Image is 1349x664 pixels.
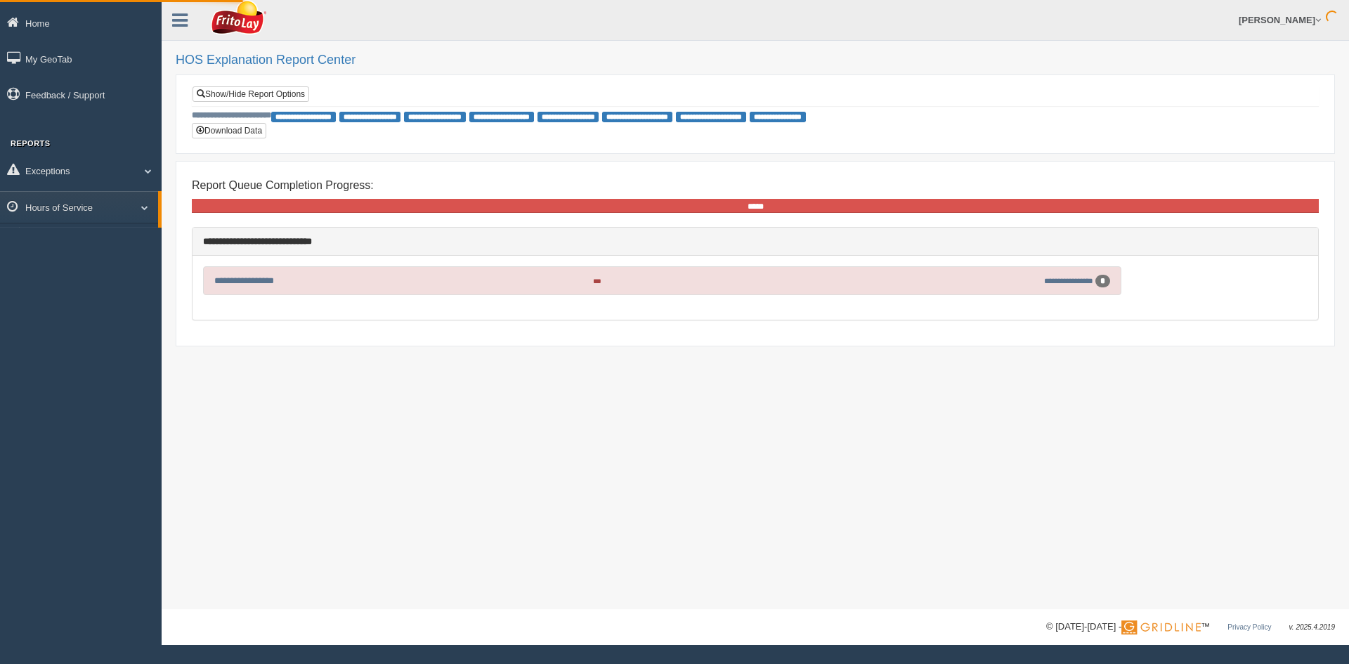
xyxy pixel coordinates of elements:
[1121,620,1201,634] img: Gridline
[192,179,1319,192] h4: Report Queue Completion Progress:
[1227,623,1271,631] a: Privacy Policy
[192,123,266,138] button: Download Data
[176,53,1335,67] h2: HOS Explanation Report Center
[1289,623,1335,631] span: v. 2025.4.2019
[1046,620,1335,634] div: © [DATE]-[DATE] - ™
[193,86,309,102] a: Show/Hide Report Options
[25,227,158,252] a: HOS Explanation Reports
